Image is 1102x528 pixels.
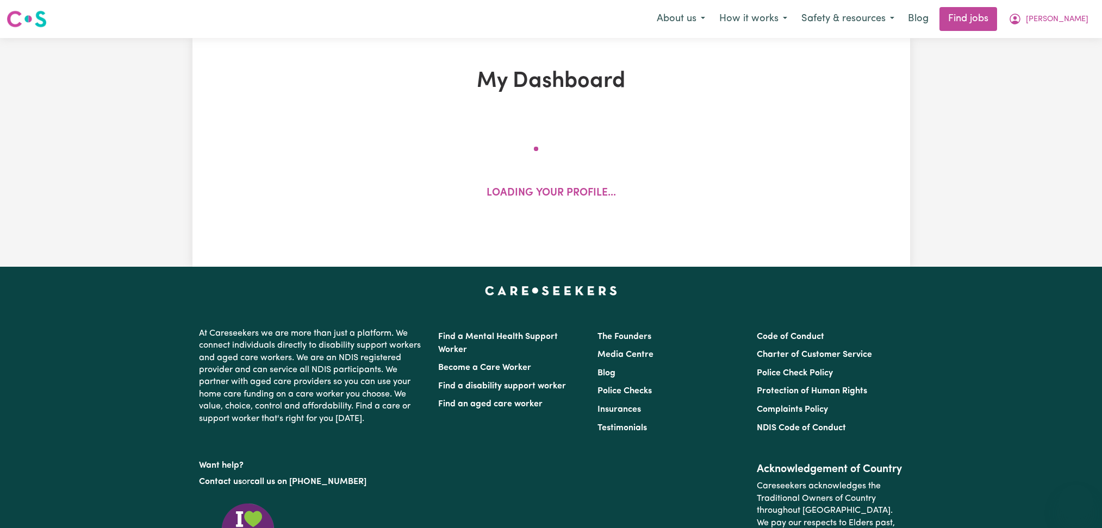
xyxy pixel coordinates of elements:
button: About us [650,8,712,30]
a: Blog [597,369,615,378]
button: My Account [1001,8,1095,30]
a: Charter of Customer Service [757,350,872,359]
a: Code of Conduct [757,332,824,341]
a: Police Checks [597,387,652,395]
a: call us on [PHONE_NUMBER] [250,477,366,486]
button: Safety & resources [794,8,901,30]
a: Become a Care Worker [438,363,531,372]
p: At Careseekers we are more than just a platform. We connect individuals directly to disability su... [199,323,425,429]
a: Find a disability support worker [438,382,566,391]
a: Contact us [199,477,242,486]
p: Loading your profile... [487,186,616,202]
a: NDIS Code of Conduct [757,424,846,432]
a: Blog [901,7,935,31]
a: Complaints Policy [757,405,828,414]
a: Find jobs [939,7,997,31]
a: The Founders [597,332,651,341]
a: Insurances [597,405,641,414]
p: or [199,472,425,492]
a: Police Check Policy [757,369,833,378]
h1: My Dashboard [319,68,784,95]
span: [PERSON_NAME] [1026,14,1088,26]
h2: Acknowledgement of Country [757,463,903,476]
a: Protection of Human Rights [757,387,867,395]
p: Want help? [199,455,425,472]
a: Careseekers home page [485,286,617,295]
button: How it works [712,8,794,30]
a: Find an aged care worker [438,400,543,408]
a: Careseekers logo [7,7,47,32]
a: Media Centre [597,350,653,359]
a: Testimonials [597,424,647,432]
img: Careseekers logo [7,9,47,29]
a: Find a Mental Health Support Worker [438,332,558,354]
iframe: Button to launch messaging window [1059,485,1093,519]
